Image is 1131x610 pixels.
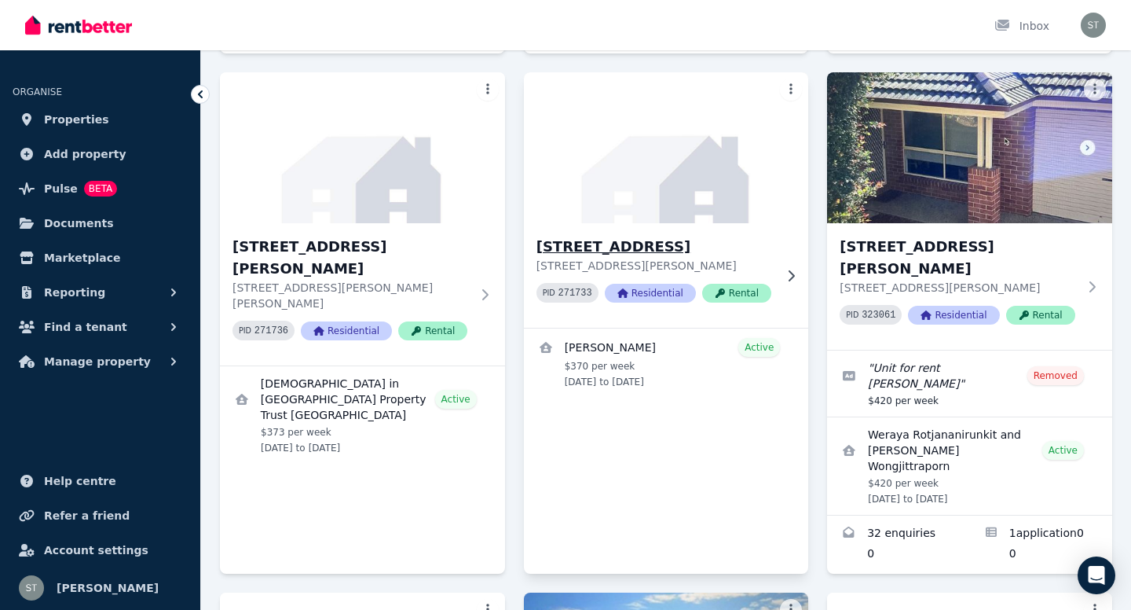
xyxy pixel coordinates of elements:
p: [STREET_ADDRESS][PERSON_NAME][PERSON_NAME] [232,280,470,311]
img: RentBetter [25,13,132,37]
h3: [STREET_ADDRESS] [536,236,774,258]
a: Enquiries for 674 Hodge Street, Glenroy [827,516,969,574]
a: Applications for 674 Hodge Street, Glenroy [970,516,1112,574]
a: Documents [13,208,188,239]
p: [STREET_ADDRESS][PERSON_NAME] [536,258,774,274]
span: [PERSON_NAME] [57,579,159,597]
a: Account settings [13,535,188,566]
img: Sonia Thomson [19,575,44,601]
a: Refer a friend [13,500,188,531]
span: Documents [44,214,114,233]
span: Manage property [44,352,151,371]
button: Reporting [13,277,188,308]
a: View details for Weraya Rotjananirunkit and Worakarn Wongjittraporn [827,417,1112,515]
small: PID [543,288,555,297]
a: View details for Danielle Browne [524,329,809,398]
span: Rental [702,284,771,303]
img: Sonia Thomson [1081,13,1106,38]
span: Marketplace [44,248,120,267]
button: Manage property [13,346,188,377]
img: 35 Davis Street, Berrigan [220,72,505,223]
a: 35 Davis Street, Berrigan[STREET_ADDRESS][PERSON_NAME][STREET_ADDRESS][PERSON_NAME][PERSON_NAME]P... [220,72,505,366]
span: Pulse [44,179,78,198]
span: Residential [908,306,999,325]
span: Residential [605,284,696,303]
button: More options [477,79,499,101]
img: 674 Hodge Street, Glenroy [827,72,1112,223]
div: Inbox [994,18,1049,34]
div: Open Intercom Messenger [1078,557,1115,594]
span: Help centre [44,472,116,491]
span: Rental [398,322,467,340]
p: [STREET_ADDRESS][PERSON_NAME] [840,280,1078,296]
span: Account settings [44,541,148,560]
a: Edit listing: Unit for rent Glenroy Albury [827,351,1112,417]
a: View details for The Uniting Church in Australia Property Trust NSW [220,366,505,464]
small: PID [846,311,858,319]
h3: [STREET_ADDRESS][PERSON_NAME] [232,236,470,280]
span: Reporting [44,283,105,302]
button: Find a tenant [13,311,188,343]
span: Refer a friend [44,506,130,525]
code: 271736 [254,325,288,336]
code: 323061 [862,310,895,321]
a: Add property [13,138,188,170]
span: Residential [301,322,392,340]
img: 73 Cobram Street, Berrigan [517,68,816,227]
a: 674 Hodge Street, Glenroy[STREET_ADDRESS][PERSON_NAME][STREET_ADDRESS][PERSON_NAME]PID 323061Resi... [827,72,1112,350]
span: Find a tenant [44,318,127,336]
a: Help centre [13,465,188,497]
span: ORGANISE [13,86,62,97]
span: BETA [84,181,117,197]
span: Rental [1006,306,1075,325]
a: Marketplace [13,242,188,274]
small: PID [239,326,251,335]
a: Properties [13,104,188,135]
h3: [STREET_ADDRESS][PERSON_NAME] [840,236,1078,280]
a: 73 Cobram Street, Berrigan[STREET_ADDRESS][STREET_ADDRESS][PERSON_NAME]PID 271733ResidentialRental [524,72,809,328]
a: PulseBETA [13,173,188,204]
button: More options [780,79,802,101]
button: More options [1084,79,1106,101]
code: 271733 [558,288,592,299]
span: Add property [44,145,126,164]
span: Properties [44,110,109,129]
